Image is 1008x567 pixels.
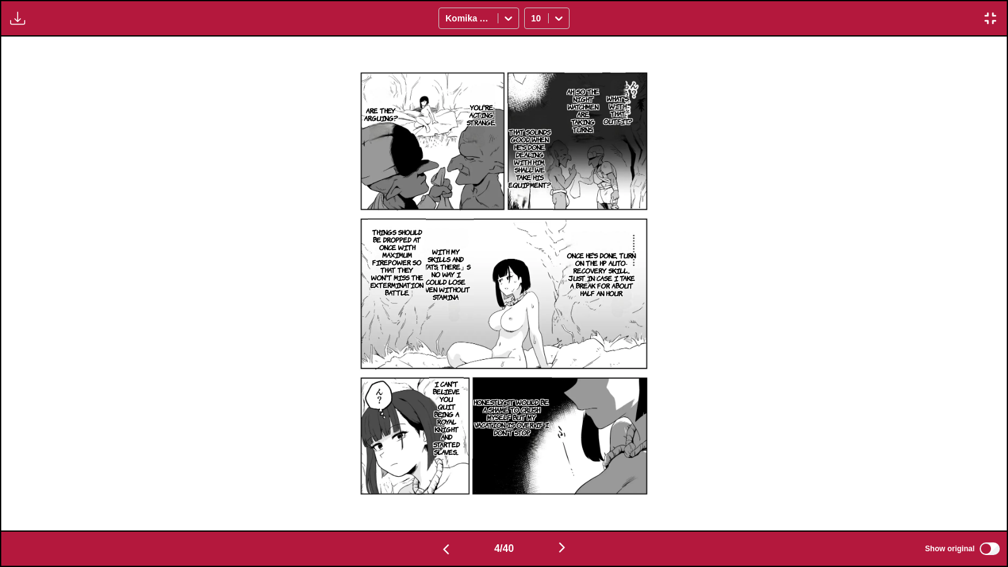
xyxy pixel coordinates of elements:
p: Ah, so the night watchmen are taking turns. [564,85,603,135]
p: Once he's done, turn on the HP Auto-Recovery skill... Just in case I take a break for about half ... [563,249,639,299]
p: What's with that outfit...? [601,92,635,127]
span: Show original [925,544,975,553]
p: Are they arguing? [362,104,401,124]
img: Next page [554,540,570,555]
p: You're acting strange. [464,101,498,129]
span: 4 / 40 [494,543,513,554]
img: Download translated images [10,11,25,26]
input: Show original [980,542,1000,555]
p: With my skills and stats, there」s no way I could lose even without stamina [418,245,474,303]
img: Manga Panel [329,37,679,530]
p: Honestly, it would be a shame to crush myself but my vacation is over if I don't stop. [471,396,552,438]
p: I can't believe you quit being a royal knight and started slaves... [429,377,464,458]
p: Things should be dropped at once with maximum firepower so that they won't miss the extermination... [368,226,426,299]
p: That sounds good. When he's done dealing with him, shall we take his equipment? [506,125,554,191]
img: Previous page [438,542,454,557]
